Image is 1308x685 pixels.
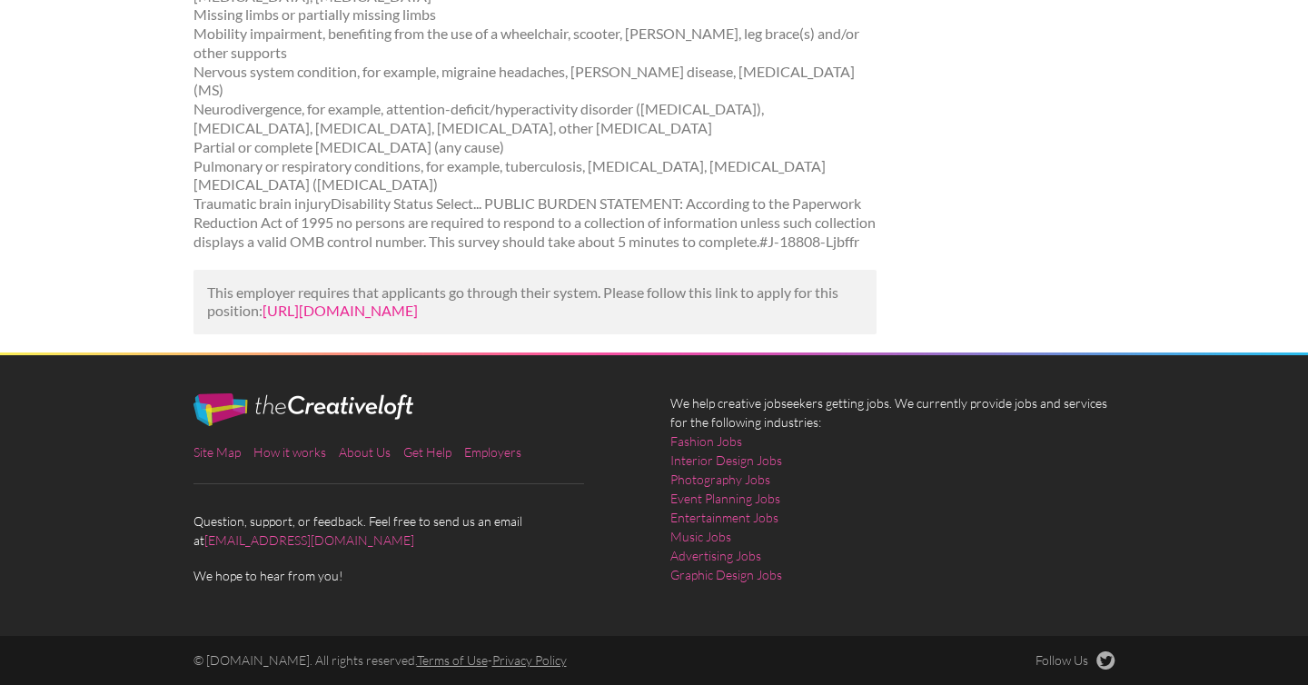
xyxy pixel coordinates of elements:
[654,393,1131,599] div: We help creative jobseekers getting jobs. We currently provide jobs and services for the followin...
[670,432,742,451] a: Fashion Jobs
[193,566,639,585] span: We hope to hear from you!
[670,470,770,489] a: Photography Jobs
[204,532,414,548] a: [EMAIL_ADDRESS][DOMAIN_NAME]
[207,283,864,322] p: This employer requires that applicants go through their system. Please follow this link to apply ...
[177,393,654,585] div: Question, support, or feedback. Feel free to send us an email at
[253,444,326,460] a: How it works
[464,444,521,460] a: Employers
[403,444,451,460] a: Get Help
[670,527,731,546] a: Music Jobs
[193,393,413,426] img: The Creative Loft
[193,444,241,460] a: Site Map
[177,651,893,670] div: © [DOMAIN_NAME]. All rights reserved. -
[670,489,780,508] a: Event Planning Jobs
[492,652,567,668] a: Privacy Policy
[670,451,782,470] a: Interior Design Jobs
[263,302,418,319] a: [URL][DOMAIN_NAME]
[670,565,782,584] a: Graphic Design Jobs
[670,546,761,565] a: Advertising Jobs
[339,444,391,460] a: About Us
[417,652,488,668] a: Terms of Use
[1035,651,1115,670] a: Follow Us
[670,508,778,527] a: Entertainment Jobs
